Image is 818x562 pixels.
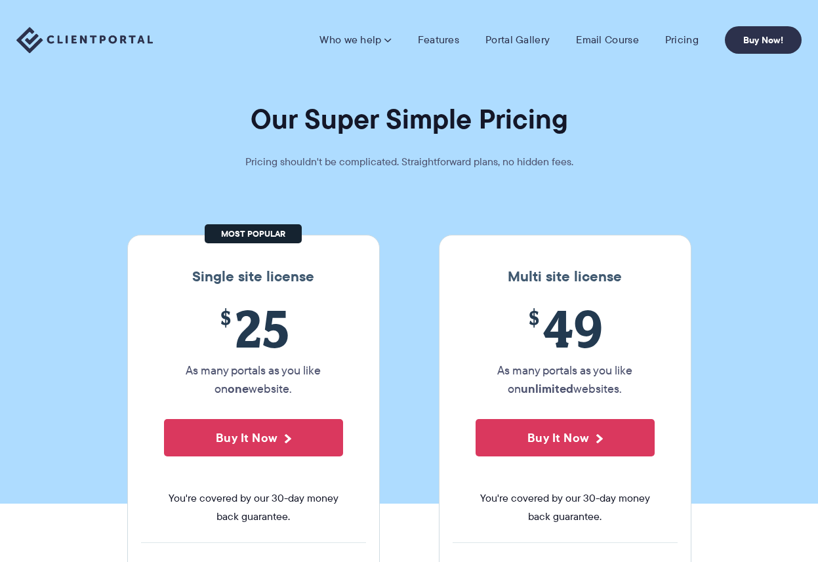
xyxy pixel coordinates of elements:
h3: Multi site license [453,268,678,285]
a: Pricing [665,33,699,47]
span: You're covered by our 30-day money back guarantee. [476,489,655,526]
p: As many portals as you like on websites. [476,361,655,398]
a: Buy Now! [725,26,802,54]
p: As many portals as you like on website. [164,361,343,398]
span: 25 [164,298,343,358]
a: Portal Gallery [485,33,550,47]
h3: Single site license [141,268,366,285]
span: You're covered by our 30-day money back guarantee. [164,489,343,526]
p: Pricing shouldn't be complicated. Straightforward plans, no hidden fees. [213,153,606,171]
button: Buy It Now [164,419,343,456]
strong: one [228,380,249,397]
button: Buy It Now [476,419,655,456]
a: Email Course [576,33,639,47]
a: Who we help [319,33,391,47]
a: Features [418,33,459,47]
span: 49 [476,298,655,358]
strong: unlimited [521,380,573,397]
